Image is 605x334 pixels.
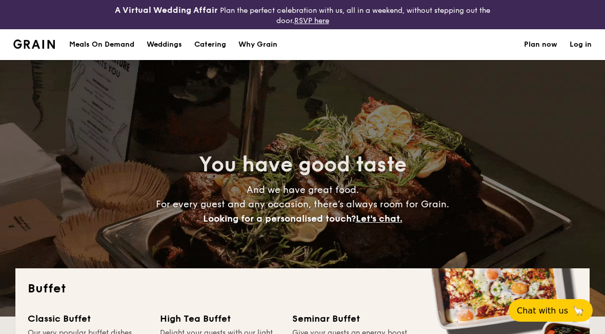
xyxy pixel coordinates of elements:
span: Let's chat. [356,213,402,224]
div: Weddings [147,29,182,60]
a: Meals On Demand [63,29,140,60]
span: You have good taste [199,152,407,177]
h4: A Virtual Wedding Affair [115,4,218,16]
div: Classic Buffet [28,311,148,326]
a: Logotype [13,40,55,49]
span: And we have great food. For every guest and any occasion, there’s always room for Grain. [156,184,449,224]
span: 🦙 [572,305,584,317]
span: Looking for a personalised touch? [203,213,356,224]
div: Seminar Buffet [292,311,412,326]
h1: Catering [194,29,226,60]
a: Catering [188,29,232,60]
button: Chat with us🦙 [509,299,593,322]
a: RSVP here [294,16,329,25]
div: High Tea Buffet [160,311,280,326]
a: Log in [570,29,592,60]
a: Why Grain [232,29,284,60]
h2: Buffet [28,281,577,297]
a: Weddings [140,29,188,60]
img: Grain [13,40,55,49]
div: Why Grain [238,29,277,60]
span: Chat with us [517,306,568,316]
a: Plan now [524,29,557,60]
div: Plan the perfect celebration with us, all in a weekend, without stepping out the door. [101,4,505,25]
div: Meals On Demand [69,29,134,60]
